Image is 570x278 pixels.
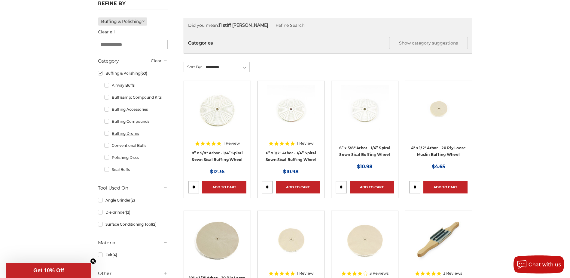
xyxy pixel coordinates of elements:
[104,164,168,175] a: Sisal Buffs
[104,116,168,127] a: Buffing Compounds
[98,57,168,65] h5: Category
[33,267,64,273] span: Get 10% Off
[98,1,168,10] h5: Refine by
[140,71,147,76] span: (60)
[98,17,148,26] a: Buffing & Polishing
[357,164,373,169] span: $10.98
[276,181,320,193] a: Add to Cart
[193,215,241,263] img: 10" x 1/2" arbor hole cotton loose buffing wheel 20 ply
[184,62,202,71] label: Sort By:
[112,253,117,257] span: (4)
[210,169,224,175] span: $12.36
[104,104,168,115] a: Buffing Accessories
[267,215,315,263] img: 6 inch sewn once loose buffing wheel muslin cotton 20 ply
[202,181,246,193] a: Add to Cart
[98,250,168,260] a: Felt
[151,58,162,63] a: Clear
[389,37,468,49] button: Show category suggestions
[443,271,462,275] span: 3 Reviews
[219,23,268,28] strong: 11 stiff [PERSON_NAME]
[341,85,389,133] img: 6” x 5/8" Arbor - 1/4” Spiral Sewn Sisal Buffing Wheel
[192,151,243,162] a: 8” x 5/8" Arbor - 1/4” Spiral Sewn Sisal Buffing Wheel
[297,271,313,275] span: 1 Review
[336,85,394,144] a: 6” x 5/8" Arbor - 1/4” Spiral Sewn Sisal Buffing Wheel
[104,140,168,151] a: Conventional Buffs
[188,85,246,144] a: 8” x 5/8" Arbor - 1/4” Spiral Sewn Sisal Buffing Wheel
[423,181,468,193] a: Add to Cart
[414,85,462,133] img: small buffing wheel 4 inch 20 ply muslin cotton
[514,255,564,273] button: Chat with us
[350,181,394,193] a: Add to Cart
[104,152,168,163] a: Polishing Discs
[6,263,91,278] div: Get 10% OffClose teaser
[414,215,462,263] img: double handle buffing wheel cleaning rake
[341,215,389,263] img: 8" x 1/2" x 20 ply loose cotton buffing wheel
[90,258,96,264] button: Close teaser
[276,23,304,28] a: Refine Search
[409,85,468,144] a: small buffing wheel 4 inch 20 ply muslin cotton
[126,210,130,215] span: (2)
[104,92,168,103] a: Buff &amp; Compound Kits
[411,146,466,157] a: 4" x 1/2" Arbor - 20 Ply Loose Muslin Buffing Wheel
[283,169,299,175] span: $10.98
[205,63,249,72] select: Sort By:
[336,215,394,273] a: 8" x 1/2" x 20 ply loose cotton buffing wheel
[432,164,445,169] span: $4.65
[266,151,316,162] a: 6” x 1/2" Arbor - 1/4” Spiral Sewn Sisal Buffing Wheel
[104,128,168,139] a: Buffing Drums
[98,207,168,218] a: Die Grinder
[188,22,468,29] div: Did you mean:
[262,215,320,273] a: 6 inch sewn once loose buffing wheel muslin cotton 20 ply
[98,184,168,192] h5: Tool Used On
[98,270,168,277] h5: Other
[130,198,135,202] span: (2)
[98,29,115,35] a: Clear all
[223,141,240,145] span: 1 Review
[409,215,468,273] a: double handle buffing wheel cleaning rake
[267,85,315,133] img: 6” x 1/2" Arbor - 1/4” Spiral Sewn Sisal Buffing Wheel
[98,219,168,230] a: Surface Conditioning Tool
[98,68,168,79] a: Buffing & Polishing
[529,262,561,267] span: Chat with us
[188,37,468,49] h5: Categories
[339,146,390,157] a: 6” x 5/8" Arbor - 1/4” Spiral Sewn Sisal Buffing Wheel
[188,215,246,273] a: 10" x 1/2" arbor hole cotton loose buffing wheel 20 ply
[104,80,168,91] a: Airway Buffs
[98,239,168,246] h5: Material
[262,85,320,144] a: 6” x 1/2" Arbor - 1/4” Spiral Sewn Sisal Buffing Wheel
[370,271,389,275] span: 3 Reviews
[152,222,157,227] span: (2)
[98,195,168,205] a: Angle Grinder
[297,141,313,145] span: 1 Review
[193,85,241,133] img: 8” x 5/8" Arbor - 1/4” Spiral Sewn Sisal Buffing Wheel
